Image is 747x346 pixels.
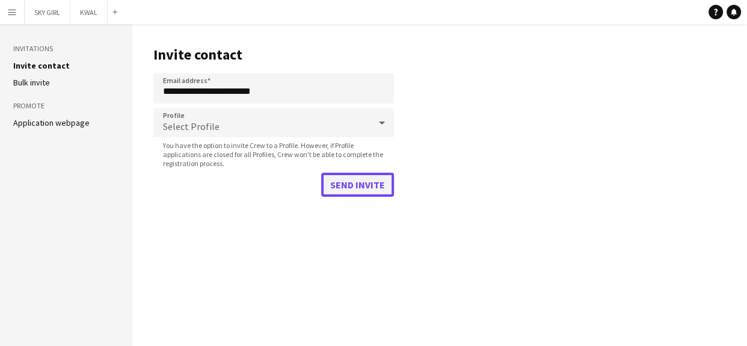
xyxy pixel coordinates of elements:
h1: Invite contact [153,46,394,64]
button: SKY GIRL [25,1,70,24]
a: Invite contact [13,60,70,71]
a: Application webpage [13,117,90,128]
button: KWAL [70,1,108,24]
button: Send invite [321,173,394,197]
h3: Invitations [13,43,119,54]
span: Select Profile [163,120,220,132]
a: Bulk invite [13,77,50,88]
h3: Promote [13,100,119,111]
span: You have the option to invite Crew to a Profile. However, if Profile applications are closed for ... [153,141,394,168]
